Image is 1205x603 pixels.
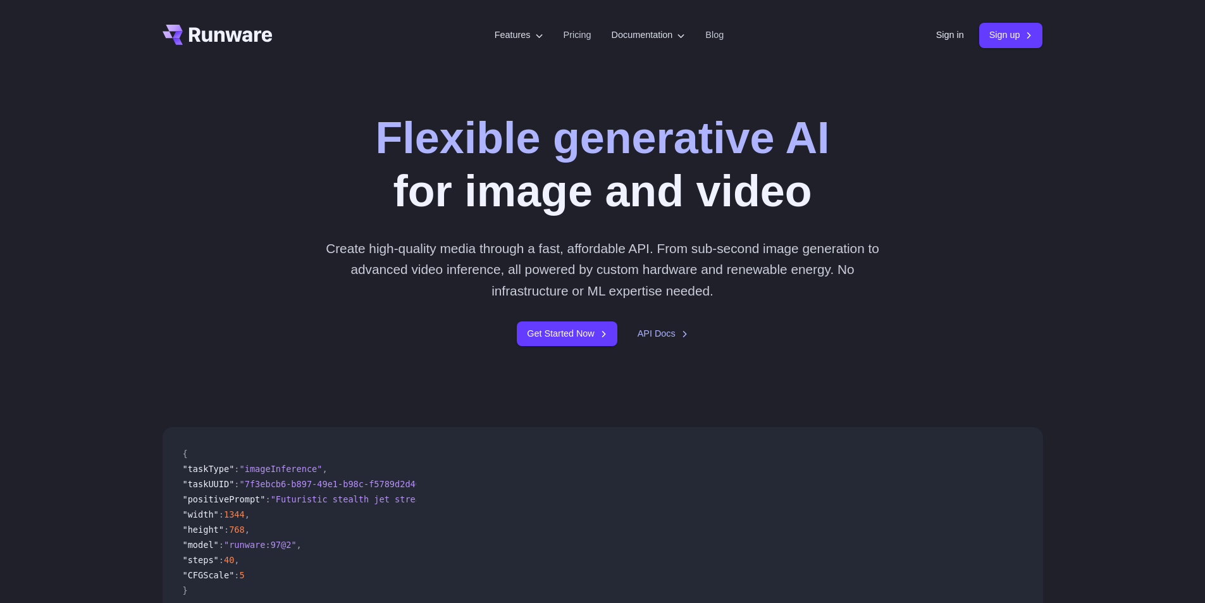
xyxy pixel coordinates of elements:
a: Sign in [936,28,964,42]
a: Pricing [564,28,591,42]
span: : [219,540,224,550]
span: "steps" [183,555,219,565]
span: , [245,509,250,519]
span: : [234,464,239,474]
span: : [219,555,224,565]
a: API Docs [638,326,688,341]
span: : [234,479,239,489]
span: 768 [229,525,245,535]
span: "model" [183,540,219,550]
span: , [234,555,239,565]
span: { [183,449,188,459]
span: "imageInference" [240,464,323,474]
strong: Flexible generative AI [375,113,829,163]
span: 5 [240,570,245,580]
span: : [219,509,224,519]
span: "taskUUID" [183,479,235,489]
span: , [297,540,302,550]
span: : [265,494,270,504]
span: : [224,525,229,535]
a: Sign up [979,23,1043,47]
span: } [183,585,188,595]
span: "7f3ebcb6-b897-49e1-b98c-f5789d2d40d7" [240,479,436,489]
label: Documentation [612,28,686,42]
span: "Futuristic stealth jet streaking through a neon-lit cityscape with glowing purple exhaust" [271,494,742,504]
h1: for image and video [375,111,829,218]
span: "height" [183,525,224,535]
a: Blog [705,28,724,42]
p: Create high-quality media through a fast, affordable API. From sub-second image generation to adv... [321,238,884,301]
span: "CFGScale" [183,570,235,580]
a: Go to / [163,25,273,45]
span: "taskType" [183,464,235,474]
span: : [234,570,239,580]
span: "positivePrompt" [183,494,266,504]
span: 1344 [224,509,245,519]
label: Features [495,28,543,42]
span: , [245,525,250,535]
span: "width" [183,509,219,519]
span: "runware:97@2" [224,540,297,550]
span: , [322,464,327,474]
a: Get Started Now [517,321,617,346]
span: 40 [224,555,234,565]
